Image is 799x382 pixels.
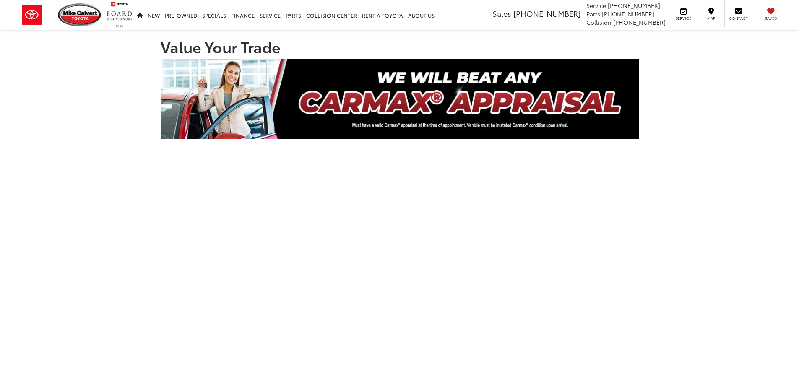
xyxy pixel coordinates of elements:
span: Service [674,16,693,21]
img: CARMAX [161,59,639,139]
h1: Value Your Trade [161,38,639,55]
img: Mike Calvert Toyota [58,3,102,26]
span: Map [702,16,720,21]
span: Sales [492,8,511,19]
span: Saved [762,16,780,21]
span: [PHONE_NUMBER] [608,1,660,10]
span: Parts [586,10,600,18]
span: [PHONE_NUMBER] [513,8,580,19]
span: Collision [586,18,612,26]
span: [PHONE_NUMBER] [613,18,666,26]
span: Contact [729,16,748,21]
span: Service [586,1,606,10]
span: [PHONE_NUMBER] [602,10,654,18]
